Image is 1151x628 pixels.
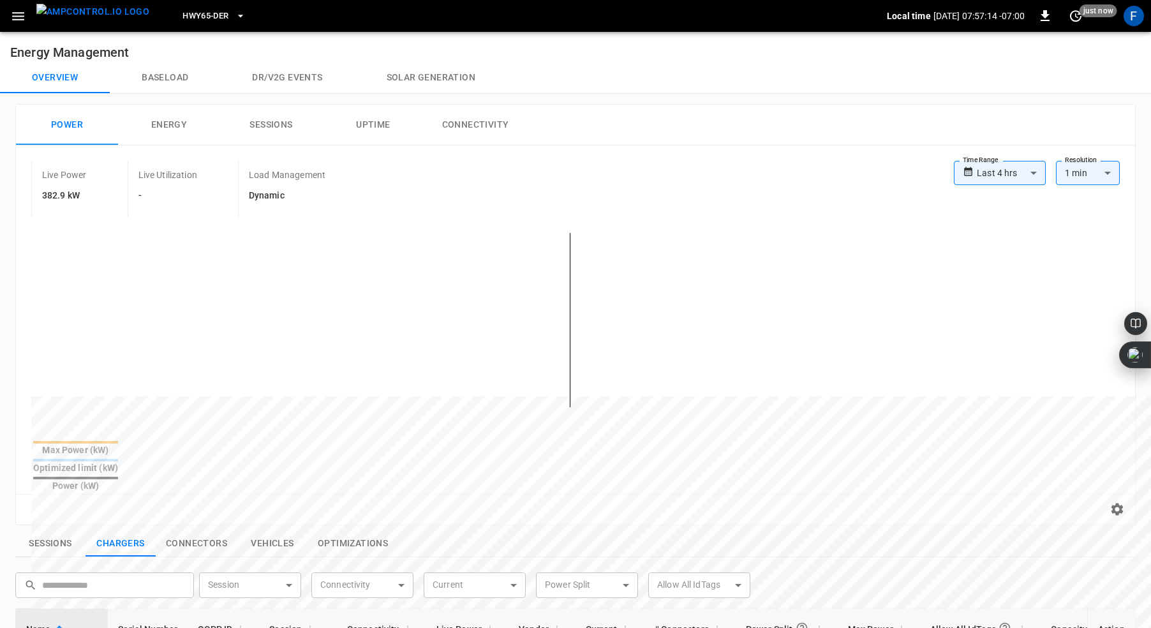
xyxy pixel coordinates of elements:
[118,105,220,146] button: Energy
[42,189,87,203] h6: 382.9 kW
[963,155,999,165] label: Time Range
[42,168,87,181] p: Live Power
[1056,161,1120,185] div: 1 min
[1124,6,1144,26] div: profile-icon
[138,189,197,203] h6: -
[933,10,1025,22] p: [DATE] 07:57:14 -07:00
[36,4,149,20] img: ampcontrol.io logo
[138,168,197,181] p: Live Utilization
[15,530,85,557] button: show latest sessions
[1066,6,1086,26] button: set refresh interval
[424,105,526,146] button: Connectivity
[110,63,220,93] button: Baseload
[156,530,237,557] button: show latest connectors
[182,9,228,24] span: HWY65-DER
[308,530,398,557] button: show latest optimizations
[887,10,931,22] p: Local time
[1080,4,1117,17] span: just now
[355,63,507,93] button: Solar generation
[1065,155,1097,165] label: Resolution
[16,105,118,146] button: Power
[977,161,1046,185] div: Last 4 hrs
[322,105,424,146] button: Uptime
[177,4,250,29] button: HWY65-DER
[220,63,354,93] button: Dr/V2G events
[237,530,308,557] button: show latest vehicles
[249,168,325,181] p: Load Management
[249,189,325,203] h6: Dynamic
[220,105,322,146] button: Sessions
[85,530,156,557] button: show latest charge points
